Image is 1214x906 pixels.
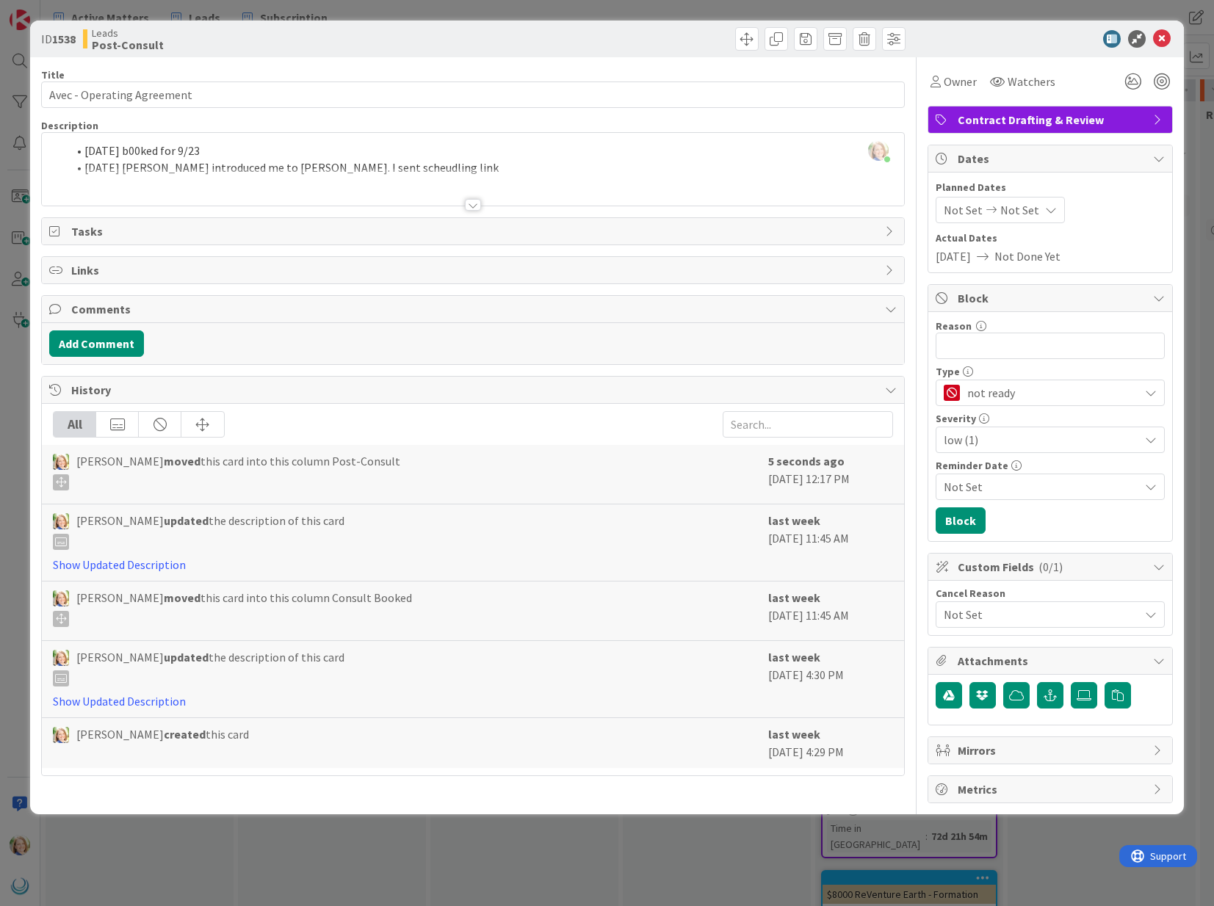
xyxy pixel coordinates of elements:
b: 5 seconds ago [768,454,845,468]
b: updated [164,513,209,528]
div: [DATE] 4:30 PM [768,648,893,710]
span: Watchers [1008,73,1055,90]
button: Add Comment [49,330,144,357]
a: Show Updated Description [53,694,186,709]
span: Type [936,366,960,377]
div: [DATE] 12:17 PM [768,452,893,496]
span: Actual Dates [936,231,1165,246]
div: All [54,412,96,437]
b: last week [768,590,820,605]
span: Comments [71,300,877,318]
img: Sl300r1zNejTcUF0uYcJund7nRpyjiOK.jpg [868,140,889,161]
li: [DATE] [PERSON_NAME] introduced me to [PERSON_NAME]. I sent scheudling link [67,159,896,176]
div: [DATE] 4:29 PM [768,725,893,761]
span: Planned Dates [936,180,1165,195]
span: Not Set [944,478,1139,496]
span: Description [41,119,98,132]
img: AD [53,454,69,470]
span: not ready [967,383,1132,403]
b: last week [768,650,820,664]
span: [PERSON_NAME] the description of this card [76,648,344,686]
span: [PERSON_NAME] this card into this column Post-Consult [76,452,400,490]
img: AD [53,650,69,666]
span: Not Set [1000,201,1039,219]
span: Not Done Yet [994,247,1061,265]
span: Attachments [958,652,1146,670]
b: last week [768,727,820,742]
span: Links [71,261,877,279]
span: Severity [936,413,976,424]
li: [DATE] b00ked for 9/23 [67,142,896,159]
span: Support [31,2,67,20]
input: Search... [723,411,893,438]
b: 1538 [52,32,76,46]
div: Cancel Reason [936,588,1165,598]
input: type card name here... [41,81,904,108]
span: Block [958,289,1146,307]
img: AD [53,590,69,606]
span: low (1) [944,430,1132,450]
span: Not Set [944,606,1139,623]
img: AD [53,727,69,743]
a: Show Updated Description [53,557,186,572]
span: Contract Drafting & Review [958,111,1146,128]
span: [PERSON_NAME] this card into this column Consult Booked [76,589,412,627]
span: Metrics [958,780,1146,798]
span: Tasks [71,222,877,240]
span: Mirrors [958,742,1146,759]
button: Block [936,507,986,534]
label: Reason [936,319,972,333]
span: [DATE] [936,247,971,265]
span: Leads [92,27,164,39]
span: ( 0/1 ) [1038,559,1063,574]
b: Post-Consult [92,39,164,51]
span: Not Set [944,201,983,219]
b: moved [164,590,200,605]
span: Custom Fields [958,558,1146,576]
b: created [164,727,206,742]
div: [DATE] 11:45 AM [768,512,893,573]
span: [PERSON_NAME] this card [76,725,249,743]
b: last week [768,513,820,528]
label: Title [41,68,65,81]
span: History [71,381,877,399]
span: Owner [944,73,977,90]
span: Reminder Date [936,460,1008,471]
b: updated [164,650,209,664]
span: [PERSON_NAME] the description of this card [76,512,344,550]
b: moved [164,454,200,468]
div: [DATE] 11:45 AM [768,589,893,633]
img: AD [53,513,69,529]
span: ID [41,30,76,48]
span: Dates [958,150,1146,167]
